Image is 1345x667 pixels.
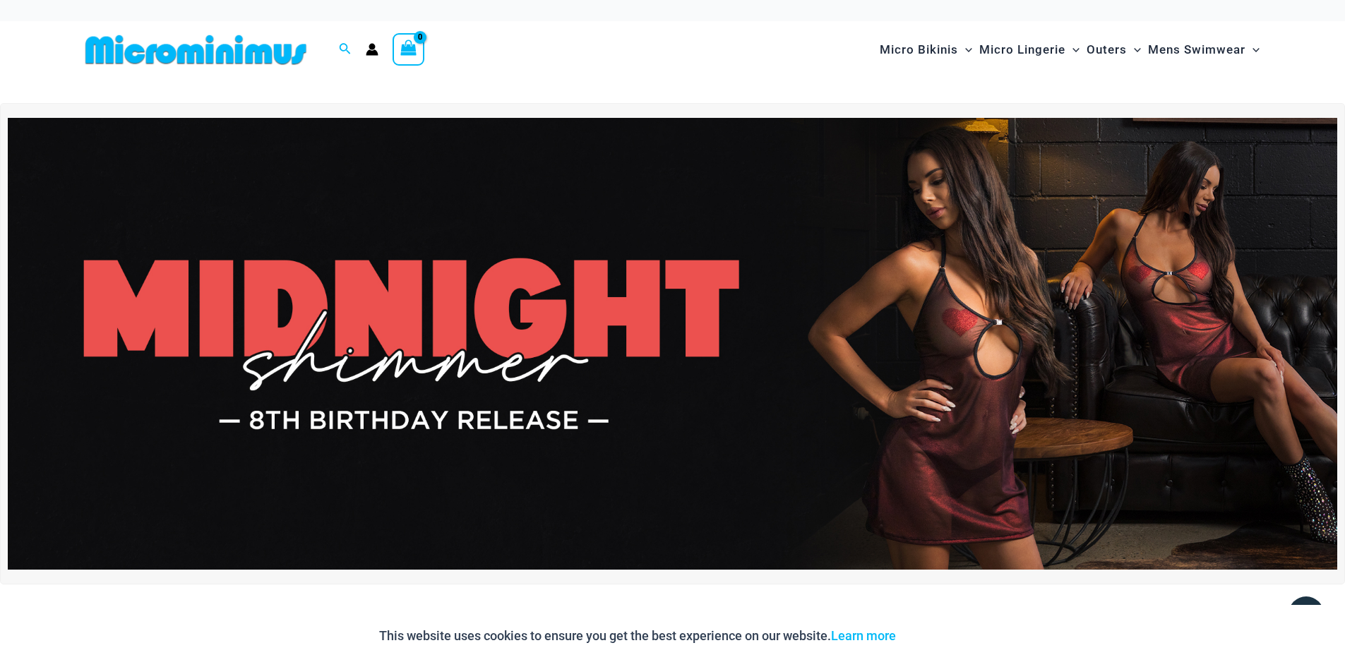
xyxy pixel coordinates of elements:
span: Menu Toggle [1127,32,1141,68]
img: MM SHOP LOGO FLAT [80,34,312,66]
a: Mens SwimwearMenu ToggleMenu Toggle [1144,28,1263,71]
span: Micro Bikinis [880,32,958,68]
nav: Site Navigation [874,26,1266,73]
img: Midnight Shimmer Red Dress [8,118,1337,570]
span: Menu Toggle [1065,32,1080,68]
a: Micro BikinisMenu ToggleMenu Toggle [876,28,976,71]
a: Account icon link [366,43,378,56]
a: Learn more [831,628,896,643]
span: Mens Swimwear [1148,32,1245,68]
span: Outers [1087,32,1127,68]
span: Menu Toggle [1245,32,1260,68]
span: Micro Lingerie [979,32,1065,68]
p: This website uses cookies to ensure you get the best experience on our website. [379,625,896,647]
a: Search icon link [339,41,352,59]
button: Accept [907,619,967,653]
a: Micro LingerieMenu ToggleMenu Toggle [976,28,1083,71]
a: OutersMenu ToggleMenu Toggle [1083,28,1144,71]
span: Menu Toggle [958,32,972,68]
a: View Shopping Cart, empty [393,33,425,66]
